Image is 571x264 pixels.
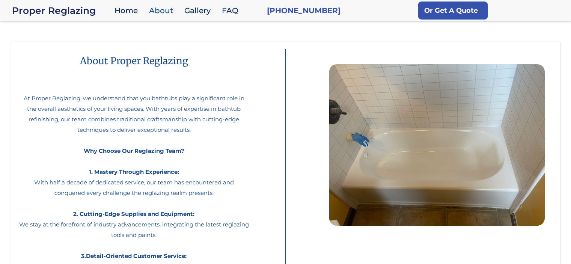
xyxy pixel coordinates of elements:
[111,3,145,19] a: Home
[86,252,187,259] strong: Detail-Oriented Customer Service:
[12,5,111,16] div: Proper Reglazing
[84,147,184,175] strong: Why Choose Our Reglazing Team? 1. Mastery Through Experience:
[267,5,340,16] a: [PHONE_NUMBER]
[81,252,86,259] strong: 3.
[181,3,218,19] a: Gallery
[12,5,111,16] a: home
[418,2,488,20] a: Or Get A Quote
[218,3,246,19] a: FAQ
[145,3,181,19] a: About
[73,210,194,217] strong: 2. Cutting-Edge Supplies and Equipment:
[65,49,203,72] h1: About Proper Reglazing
